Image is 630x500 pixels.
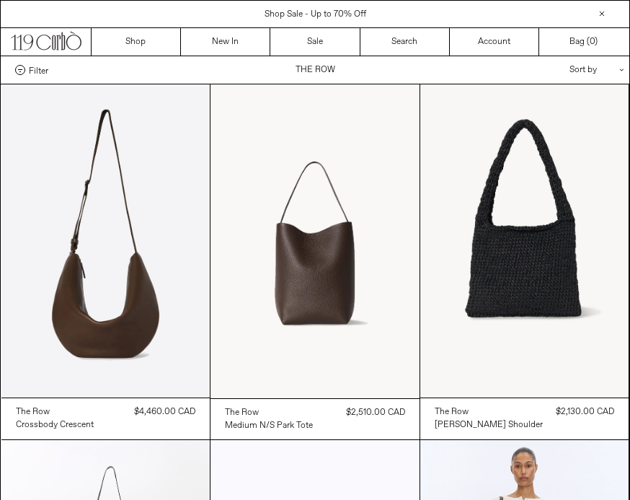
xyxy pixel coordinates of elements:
[29,65,48,75] span: Filter
[16,418,94,431] a: Crossbody Crescent
[265,9,366,20] a: Shop Sale - Up to 70% Off
[1,84,210,398] img: The Row Crossbody Crescent in dark brown
[485,56,615,84] div: Sort by
[134,405,195,418] div: $4,460.00 CAD
[181,28,270,56] a: New In
[16,406,50,418] div: The Row
[450,28,539,56] a: Account
[590,36,595,48] span: 0
[435,418,543,431] a: [PERSON_NAME] Shoulder
[556,405,614,418] div: $2,130.00 CAD
[210,84,420,398] img: The Row Medium N/S Park Tote
[435,405,543,418] a: The Row
[435,406,469,418] div: The Row
[225,406,313,419] a: The Row
[590,35,598,48] span: )
[225,419,313,432] a: Medium N/S Park Tote
[346,406,405,419] div: $2,510.00 CAD
[360,28,450,56] a: Search
[92,28,181,56] a: Shop
[420,84,629,398] img: The Row Didon Shoulder Bag in black
[539,28,629,56] a: Bag ()
[225,420,313,432] div: Medium N/S Park Tote
[16,405,94,418] a: The Row
[225,407,259,419] div: The Row
[270,28,360,56] a: Sale
[435,419,543,431] div: [PERSON_NAME] Shoulder
[16,419,94,431] div: Crossbody Crescent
